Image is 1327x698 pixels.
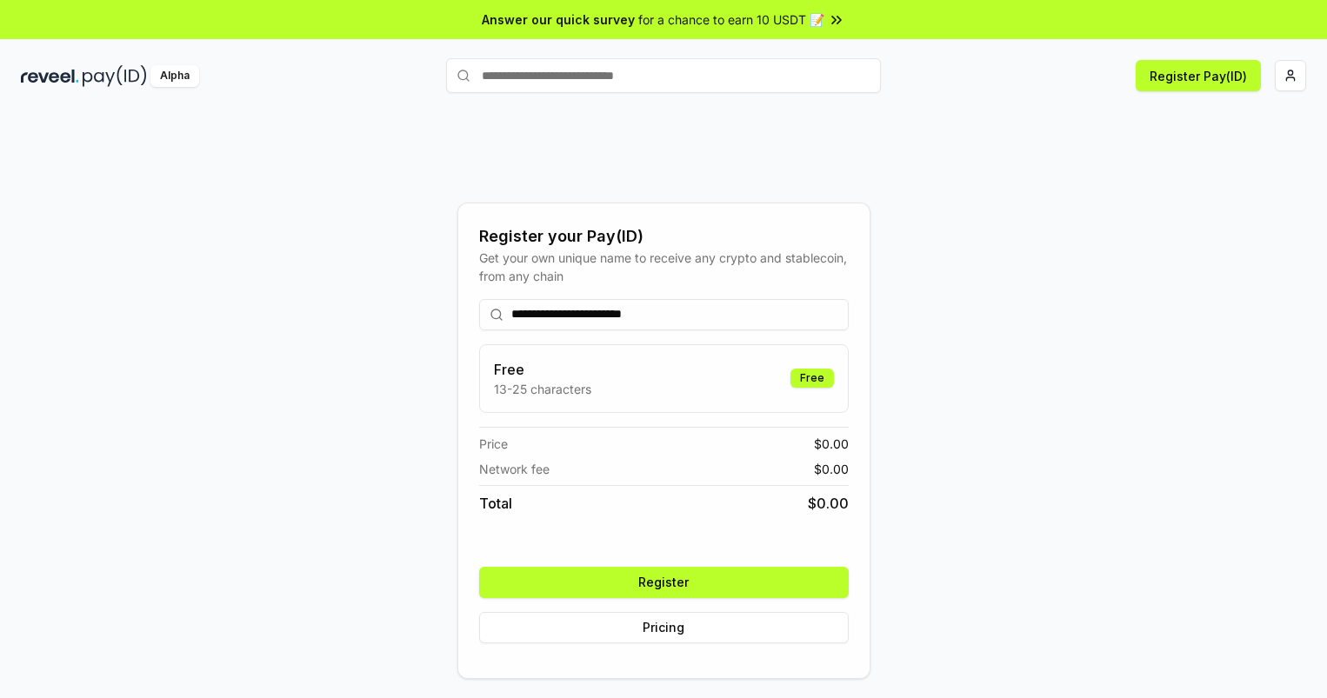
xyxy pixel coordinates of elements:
[482,10,635,29] span: Answer our quick survey
[814,460,849,478] span: $ 0.00
[83,65,147,87] img: pay_id
[150,65,199,87] div: Alpha
[1136,60,1261,91] button: Register Pay(ID)
[790,369,834,388] div: Free
[479,249,849,285] div: Get your own unique name to receive any crypto and stablecoin, from any chain
[494,359,591,380] h3: Free
[814,435,849,453] span: $ 0.00
[479,567,849,598] button: Register
[479,612,849,643] button: Pricing
[479,493,512,514] span: Total
[808,493,849,514] span: $ 0.00
[479,224,849,249] div: Register your Pay(ID)
[21,65,79,87] img: reveel_dark
[638,10,824,29] span: for a chance to earn 10 USDT 📝
[479,460,550,478] span: Network fee
[494,380,591,398] p: 13-25 characters
[479,435,508,453] span: Price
